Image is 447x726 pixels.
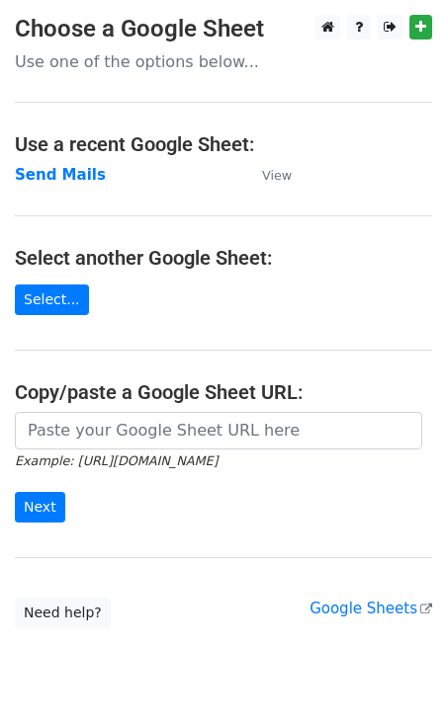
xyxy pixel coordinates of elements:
[15,132,432,156] h4: Use a recent Google Sheet:
[15,15,432,43] h3: Choose a Google Sheet
[15,380,432,404] h4: Copy/paste a Google Sheet URL:
[15,598,111,628] a: Need help?
[15,284,89,315] a: Select...
[15,453,218,468] small: Example: [URL][DOMAIN_NAME]
[242,166,292,184] a: View
[262,168,292,183] small: View
[310,600,432,617] a: Google Sheets
[15,492,65,523] input: Next
[15,166,106,184] a: Send Mails
[15,51,432,72] p: Use one of the options below...
[15,412,422,449] input: Paste your Google Sheet URL here
[15,246,432,270] h4: Select another Google Sheet:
